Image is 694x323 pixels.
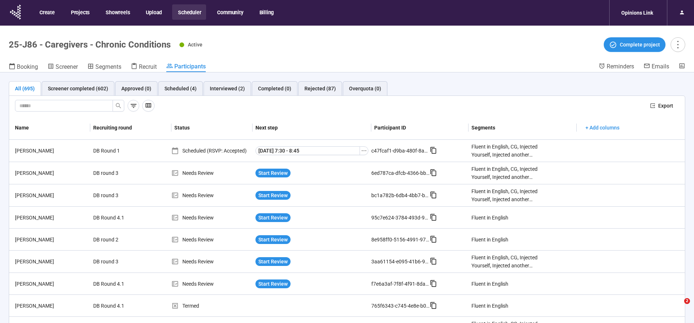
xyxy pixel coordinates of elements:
[469,116,577,140] th: Segments
[90,166,145,180] div: DB round 3
[620,41,660,49] span: Complete project
[12,302,90,310] div: [PERSON_NAME]
[471,143,539,159] div: Fluent in English, CG, Injected Yourself, Injected another person
[258,169,288,177] span: Start Review
[34,4,60,20] button: Create
[644,100,679,112] button: exportExport
[304,84,336,93] div: Rejected (87)
[171,169,253,177] div: Needs Review
[121,84,151,93] div: Approved (0)
[255,279,291,288] button: Start Review
[172,4,206,20] button: Scheduler
[211,4,248,20] button: Community
[361,148,367,154] span: ellipsis
[113,100,124,112] button: search
[585,124,619,132] span: + Add columns
[12,258,90,266] div: [PERSON_NAME]
[471,187,539,203] div: Fluent in English, CG, Injected Yourself, Injected another person, Injected an animal
[17,63,38,70] span: Booking
[258,191,288,199] span: Start Review
[371,191,430,199] div: bc1a782b-6db4-4bb7-bb2b-d974d712a031
[617,6,657,20] div: Opinions Link
[371,302,430,310] div: 765f6343-c745-4e8e-b04f-3abdae3c5617
[90,299,145,313] div: DB Round 4.1
[349,84,381,93] div: Overquota (0)
[90,116,171,140] th: Recruiting round
[669,298,687,316] iframe: Intercom live chat
[599,63,634,71] a: Reminders
[139,63,157,70] span: Recruit
[12,147,90,155] div: [PERSON_NAME]
[115,103,121,109] span: search
[90,233,145,247] div: DB round 2
[258,214,288,222] span: Start Review
[658,102,673,110] span: Export
[652,63,669,70] span: Emails
[255,235,291,244] button: Start Review
[371,258,430,266] div: 3aa61154-e095-41b6-996b-ad32ba2616db
[131,63,157,72] a: Recruit
[90,144,145,158] div: DB Round 1
[360,146,368,155] button: ellipsis
[255,257,291,266] button: Start Review
[650,103,655,108] span: export
[255,191,291,200] button: Start Review
[140,4,167,20] button: Upload
[258,236,288,244] span: Start Review
[15,84,35,93] div: All (695)
[12,214,90,222] div: [PERSON_NAME]
[90,188,145,202] div: DB round 3
[258,258,288,266] span: Start Review
[255,146,360,155] button: [DATE] 7:30 - 8:45
[607,63,634,70] span: Reminders
[12,191,90,199] div: [PERSON_NAME]
[255,213,291,222] button: Start Review
[471,165,539,181] div: Fluent in English, CG, Injected Yourself, Injected another person, Injected an animal
[171,214,253,222] div: Needs Review
[171,116,253,140] th: Status
[174,63,206,70] span: Participants
[171,280,253,288] div: Needs Review
[171,258,253,266] div: Needs Review
[100,4,135,20] button: Showreels
[188,42,202,48] span: Active
[9,40,171,50] h1: 25-J86 - Caregivers - Chronic Conditions
[684,298,690,304] span: 2
[471,302,508,310] div: Fluent in English
[210,84,245,93] div: Interviewed (2)
[48,84,108,93] div: Screener completed (602)
[371,280,430,288] div: f7e6a3af-7f8f-4f91-8daa-450c85a254c6
[673,40,683,49] span: more
[164,84,197,93] div: Scheduled (4)
[95,63,121,70] span: Segments
[253,116,371,140] th: Next step
[90,255,145,268] div: DB round 3
[258,280,288,288] span: Start Review
[371,147,430,155] div: c47fcaf1-d9ba-480f-8a7f-da302adcd73b
[48,63,78,72] a: Screener
[12,280,90,288] div: [PERSON_NAME]
[644,63,669,71] a: Emails
[9,63,38,72] a: Booking
[471,253,539,270] div: Fluent in English, CG, Injected Yourself, Injected another person
[258,84,291,93] div: Completed (0)
[12,169,90,177] div: [PERSON_NAME]
[471,280,508,288] div: Fluent in English
[90,277,145,291] div: DB Round 4.1
[56,63,78,70] span: Screener
[90,211,145,225] div: DB Round 4.1
[604,37,665,52] button: Complete project
[371,116,469,140] th: Participant ID
[471,214,508,222] div: Fluent in English
[87,63,121,72] a: Segments
[171,147,253,155] div: Scheduled (RSVP: Accepted)
[171,236,253,244] div: Needs Review
[171,302,253,310] div: Termed
[371,214,430,222] div: 95c7e624-3784-493d-90c7-97e72dae9bc5
[671,37,685,52] button: more
[254,4,279,20] button: Billing
[9,116,90,140] th: Name
[255,169,291,177] button: Start Review
[12,236,90,244] div: [PERSON_NAME]
[371,236,430,244] div: 8e958ff0-5156-4991-978f-738f9cc86d1a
